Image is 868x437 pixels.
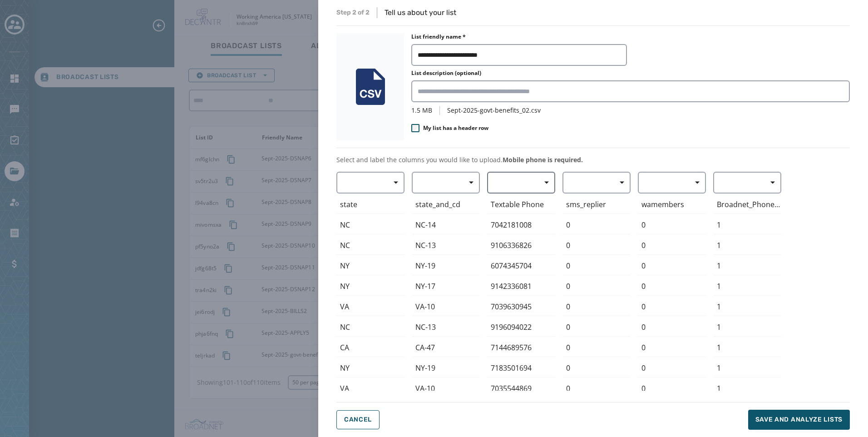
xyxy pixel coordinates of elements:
p: Select and label the columns you would like to upload. [336,155,850,164]
div: 1 [713,216,781,234]
div: Broadnet_PhoneNumber [713,195,781,214]
div: 0 [562,298,631,316]
div: 0 [562,338,631,357]
div: 0 [562,277,631,296]
div: 1 [713,257,781,275]
div: 0 [638,236,706,255]
div: 1 [713,359,781,377]
div: NC-14 [412,216,480,234]
input: My list has a header row [411,124,419,132]
div: wamembers [638,195,706,214]
div: 0 [638,216,706,234]
div: 0 [562,359,631,377]
div: VA-10 [412,379,480,398]
div: 7144689576 [487,338,555,357]
div: 0 [638,277,706,296]
div: 1 [713,318,781,337]
div: 0 [638,298,706,316]
div: VA-10 [412,298,480,316]
div: NC [336,318,404,337]
div: 0 [562,216,631,234]
div: 7039630945 [487,298,555,316]
div: NY-19 [412,359,480,377]
div: 7035544869 [487,379,555,398]
div: 0 [638,338,706,357]
span: Cancel [344,416,372,423]
div: NC-13 [412,318,480,337]
div: sms_replier [562,195,631,214]
div: 0 [638,379,706,398]
button: Cancel [336,410,380,429]
div: 0 [638,257,706,275]
div: 1 [713,379,781,398]
div: Textable Phone [487,195,555,214]
div: VA [336,298,404,316]
label: List description (optional) [411,70,481,77]
div: 0 [638,359,706,377]
div: CA-47 [412,338,480,357]
div: NY-19 [412,257,480,275]
div: 9106336826 [487,236,555,255]
div: VA [336,379,404,398]
div: 9196094022 [487,318,555,337]
span: My list has a header row [423,124,488,132]
button: Save and analyze lists [748,410,850,430]
div: 7042181008 [487,216,555,234]
div: 1 [713,277,781,296]
div: 0 [638,318,706,337]
div: 6074345704 [487,257,555,275]
div: 0 [562,257,631,275]
div: NY [336,277,404,296]
div: 7183501694 [487,359,555,377]
div: NY [336,257,404,275]
span: Save and analyze lists [755,415,843,424]
div: state_and_cd [412,195,480,214]
div: 0 [562,318,631,337]
div: NC [336,216,404,234]
div: 9142336081 [487,277,555,296]
span: Mobile phone is required. [503,155,583,164]
label: List friendly name * [411,33,466,40]
div: CA [336,338,404,357]
div: 1 [713,338,781,357]
div: state [336,195,404,214]
div: 1 [713,236,781,255]
span: Step 2 of 2 [336,8,370,17]
div: 1 [713,298,781,316]
div: 0 [562,379,631,398]
div: 0 [562,236,631,255]
div: NC-13 [412,236,480,255]
span: Sept-2025-govt-benefits_02.csv [447,106,541,115]
p: Tell us about your list [385,7,456,18]
div: NY-17 [412,277,480,296]
div: NY [336,359,404,377]
div: NC [336,236,404,255]
span: 1.5 MB [411,106,432,115]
